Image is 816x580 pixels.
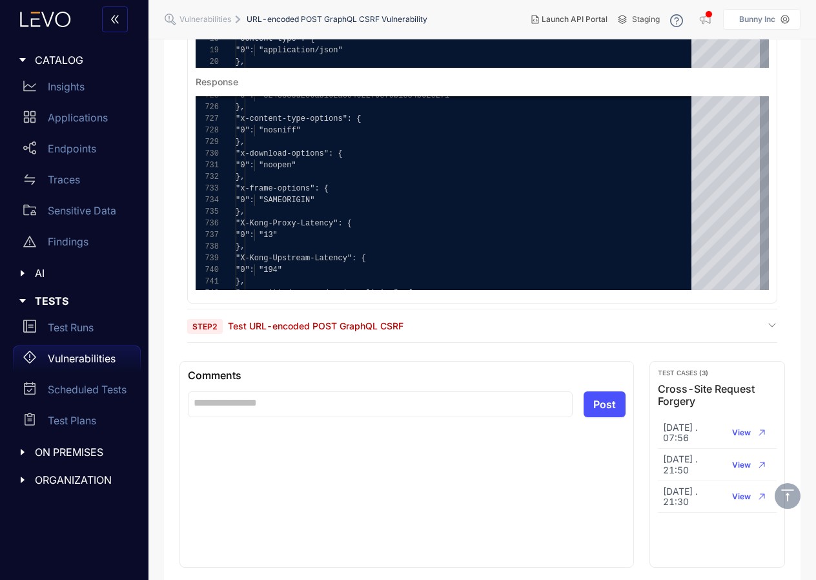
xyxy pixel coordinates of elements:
span: Staging [632,15,660,24]
p: Vulnerabilities [48,353,116,364]
button: double-left [102,6,128,32]
span: "x-permitted-cross-domain-policies": { [236,289,413,298]
span: View [732,428,751,437]
a: Test Runs [13,315,141,346]
span: View [732,461,751,470]
div: CATALOG [8,47,141,74]
span: "0": "13" [236,231,278,240]
p: Test Cases [658,369,777,377]
div: 733 [196,183,219,194]
a: Test Plans [13,408,141,439]
p: Findings [48,236,88,247]
span: warning [23,235,36,248]
span: "x-content-type-options": { [236,114,361,123]
div: 726 [196,101,219,113]
span: "X-Kong-Upstream-Latency": { [236,254,366,263]
span: "0": "SAMEORIGIN" [236,196,314,205]
b: ( 3 ) [699,369,708,377]
span: "0": "194" [236,265,282,274]
span: }, [236,207,245,216]
div: 20 [196,56,219,68]
span: "0": "3243385d286ab162ac04622f0ef9b1e84b62e2 [236,91,440,100]
span: "0": "nosniff" [236,126,301,135]
a: Scheduled Tests [13,377,141,408]
a: Vulnerabilities [13,346,141,377]
span: ON PREMISES [35,446,130,458]
button: Post [584,391,626,417]
div: 725 [196,90,219,101]
div: 727 [196,113,219,125]
p: Test Plans [48,415,96,426]
div: 737 [196,229,219,241]
span: "x-download-options": { [236,149,343,158]
span: }, [236,242,245,251]
span: URL-encoded POST GraphQL CSRF Vulnerability [247,15,427,24]
div: 739 [196,253,219,264]
span: "0": "application/json" [236,46,343,55]
div: 730 [196,148,219,160]
span: }, [236,138,245,147]
span: vertical-align-top [780,488,795,503]
div: 742 [196,287,219,299]
span: 71" [440,91,454,100]
a: Applications [13,105,141,136]
p: Test Runs [48,322,94,333]
button: View [726,457,771,473]
span: "X-Kong-Proxy-Latency": { [236,219,352,228]
p: Sensitive Data [48,205,116,216]
div: ORGANIZATION [8,466,141,493]
span: [DATE] . 21:50 [663,454,716,475]
p: Bunny Inc [739,15,775,24]
span: caret-right [18,296,27,306]
span: "x-frame-options": { [236,184,329,193]
span: }, [236,172,245,181]
span: ORGANIZATION [35,474,130,486]
span: caret-right [18,269,27,278]
span: }, [236,57,245,67]
div: Comments [188,369,626,381]
p: Insights [48,81,85,92]
h3: Cross-Site Request Forgery [658,383,777,407]
button: View [726,489,771,504]
span: CATALOG [35,54,130,66]
div: 729 [196,136,219,148]
span: }, [236,103,245,112]
a: Findings [13,229,141,260]
span: View [732,492,751,501]
div: 732 [196,171,219,183]
div: TESTS [8,287,141,315]
span: AI [35,267,130,279]
button: View [726,425,771,440]
span: Vulnerabilities [179,15,231,24]
div: 728 [196,125,219,136]
span: double-left [110,14,120,26]
div: 19 [196,45,219,56]
button: Launch API Portal [521,9,618,30]
div: 734 [196,194,219,206]
span: [DATE] . 21:30 [663,486,716,507]
a: Traces [13,167,141,198]
div: 735 [196,206,219,218]
a: Sensitive Data [13,198,141,229]
p: Endpoints [48,143,96,154]
span: Step 2 [187,319,223,334]
div: ON PREMISES [8,439,141,466]
div: 741 [196,276,219,287]
span: caret-right [18,448,27,457]
span: }, [236,277,245,286]
span: TESTS [35,295,130,307]
a: Endpoints [13,136,141,167]
span: Post [593,399,616,410]
p: Scheduled Tests [48,384,127,395]
p: Traces [48,174,80,185]
div: 731 [196,160,219,171]
span: Launch API Portal [542,15,607,24]
span: [DATE] . 07:56 [663,422,716,443]
div: 736 [196,218,219,229]
p: Applications [48,112,108,123]
div: Response [196,77,238,87]
span: Test URL-encoded POST GraphQL CSRF [228,320,403,331]
a: Insights [13,74,141,105]
div: AI [8,260,141,287]
div: 738 [196,241,219,253]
